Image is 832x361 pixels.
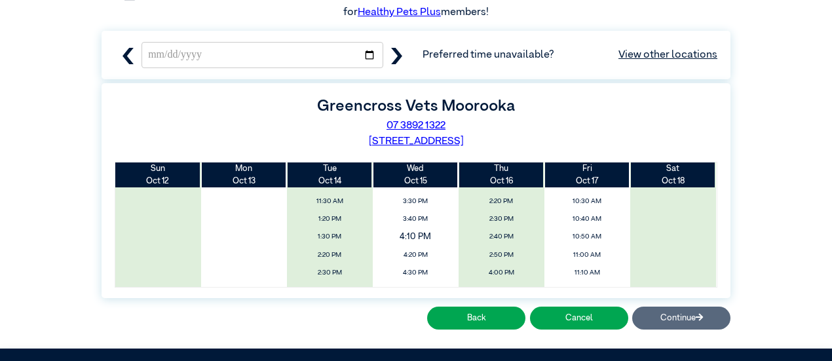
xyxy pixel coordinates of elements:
[630,162,716,187] th: Oct 18
[548,283,626,298] span: 11:20 AM
[423,47,717,63] span: Preferred time unavailable?
[387,121,445,131] a: 07 3892 1322
[376,212,455,227] span: 3:40 PM
[462,212,540,227] span: 2:30 PM
[290,229,369,244] span: 1:30 PM
[290,212,369,227] span: 1:20 PM
[290,265,369,280] span: 2:30 PM
[462,248,540,263] span: 2:50 PM
[427,307,525,330] button: Back
[548,194,626,209] span: 10:30 AM
[201,162,287,187] th: Oct 13
[530,307,628,330] button: Cancel
[462,265,540,280] span: 4:00 PM
[317,98,515,114] label: Greencross Vets Moorooka
[376,248,455,263] span: 4:20 PM
[364,227,466,247] span: 4:10 PM
[618,47,717,63] a: View other locations
[376,265,455,280] span: 4:30 PM
[548,229,626,244] span: 10:50 AM
[290,283,369,298] span: 2:40 PM
[115,162,201,187] th: Oct 12
[290,194,369,209] span: 11:30 AM
[376,194,455,209] span: 3:30 PM
[459,162,544,187] th: Oct 16
[358,7,441,18] a: Healthy Pets Plus
[548,265,626,280] span: 11:10 AM
[287,162,373,187] th: Oct 14
[548,212,626,227] span: 10:40 AM
[462,194,540,209] span: 2:20 PM
[548,248,626,263] span: 11:00 AM
[373,162,459,187] th: Oct 15
[462,229,540,244] span: 2:40 PM
[376,283,455,298] span: 4:40 PM
[544,162,630,187] th: Oct 17
[462,283,540,298] span: 4:10 PM
[369,136,464,147] a: [STREET_ADDRESS]
[290,248,369,263] span: 2:20 PM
